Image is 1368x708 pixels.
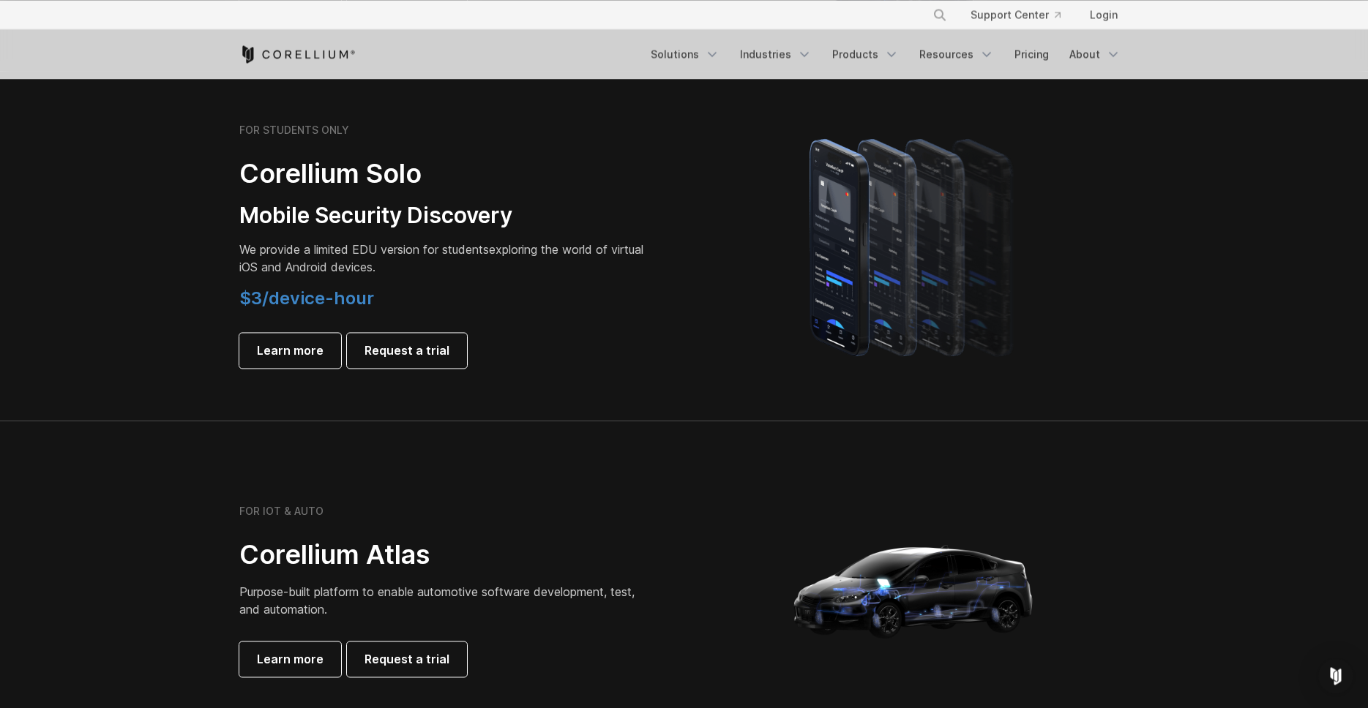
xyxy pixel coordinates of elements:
[347,641,467,677] a: Request a trial
[239,124,349,137] h6: FOR STUDENTS ONLY
[239,505,324,518] h6: FOR IOT & AUTO
[239,241,649,276] p: exploring the world of virtual iOS and Android devices.
[642,41,1129,67] div: Navigation Menu
[239,538,649,571] h2: Corellium Atlas
[1006,41,1058,67] a: Pricing
[1318,658,1353,693] div: Open Intercom Messenger
[239,242,489,257] span: We provide a limited EDU version for students
[642,41,728,67] a: Solutions
[239,45,356,63] a: Corellium Home
[239,157,649,190] h2: Corellium Solo
[1078,1,1129,28] a: Login
[911,41,1003,67] a: Resources
[239,641,341,677] a: Learn more
[257,342,324,359] span: Learn more
[959,1,1072,28] a: Support Center
[239,202,649,230] h3: Mobile Security Discovery
[365,342,449,359] span: Request a trial
[915,1,1129,28] div: Navigation Menu
[239,287,374,309] span: $3/device-hour
[823,41,908,67] a: Products
[780,118,1047,374] img: A lineup of four iPhone models becoming more gradient and blurred
[239,584,635,617] span: Purpose-built platform to enable automotive software development, test, and automation.
[365,650,449,668] span: Request a trial
[731,41,821,67] a: Industries
[239,333,341,368] a: Learn more
[927,1,953,28] button: Search
[347,333,467,368] a: Request a trial
[257,650,324,668] span: Learn more
[1061,41,1129,67] a: About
